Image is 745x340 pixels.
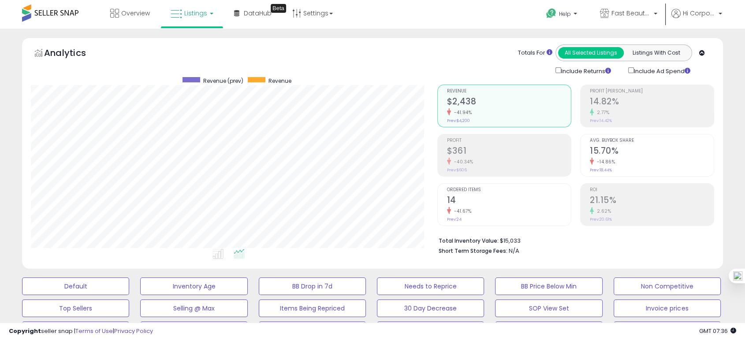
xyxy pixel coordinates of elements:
[259,299,366,317] button: Items Being Repriced
[451,109,472,116] small: -41.94%
[590,96,714,108] h2: 14.82%
[733,271,742,281] img: one_i.png
[590,188,714,192] span: ROI
[447,89,571,94] span: Revenue
[590,217,612,222] small: Prev: 20.61%
[447,96,571,108] h2: $2,438
[559,10,571,18] span: Help
[114,327,153,335] a: Privacy Policy
[509,247,519,255] span: N/A
[590,167,612,173] small: Prev: 18.44%
[22,322,129,339] button: Darya
[184,9,207,18] span: Listings
[590,118,612,123] small: Prev: 14.42%
[447,138,571,143] span: Profit
[140,322,247,339] button: Slow
[447,167,467,173] small: Prev: $606
[549,66,622,76] div: Include Returns
[518,49,552,57] div: Totals For
[614,322,721,339] button: SPP Q ES
[447,118,470,123] small: Prev: $4,200
[447,217,462,222] small: Prev: 24
[244,9,272,18] span: DataHub
[9,327,41,335] strong: Copyright
[75,327,113,335] a: Terms of Use
[671,9,722,29] a: Hi Corporate
[22,299,129,317] button: Top Sellers
[590,89,714,94] span: Profit [PERSON_NAME]
[495,322,602,339] button: [PERSON_NAME]
[259,322,366,339] button: Oversized
[495,299,602,317] button: SOP View Set
[590,146,714,158] h2: 15.70%
[259,277,366,295] button: BB Drop in 7d
[140,299,247,317] button: Selling @ Max
[590,138,714,143] span: Avg. Buybox Share
[271,4,286,13] div: Tooltip anchor
[611,9,651,18] span: Fast Beauty ([GEOGRAPHIC_DATA])
[594,208,611,214] small: 2.62%
[594,109,610,116] small: 2.77%
[495,277,602,295] button: BB Price Below Min
[451,159,473,165] small: -40.34%
[623,47,689,59] button: Listings With Cost
[268,77,291,85] span: Revenue
[590,195,714,207] h2: 21.15%
[439,237,499,244] b: Total Inventory Value:
[546,8,557,19] i: Get Help
[9,327,153,336] div: seller snap | |
[203,77,243,85] span: Revenue (prev)
[614,299,721,317] button: Invoice prices
[140,277,247,295] button: Inventory Age
[447,146,571,158] h2: $361
[377,322,484,339] button: [PERSON_NAME]
[447,188,571,192] span: Ordered Items
[622,66,704,76] div: Include Ad Spend
[614,277,721,295] button: Non Competitive
[594,159,615,165] small: -14.86%
[377,277,484,295] button: Needs to Reprice
[558,47,624,59] button: All Selected Listings
[439,247,507,255] b: Short Term Storage Fees:
[439,235,708,245] li: $15,033
[683,9,716,18] span: Hi Corporate
[699,327,736,335] span: 2025-09-17 07:36 GMT
[451,208,472,214] small: -41.67%
[539,1,586,29] a: Help
[121,9,150,18] span: Overview
[377,299,484,317] button: 30 Day Decrease
[22,277,129,295] button: Default
[447,195,571,207] h2: 14
[44,47,103,61] h5: Analytics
